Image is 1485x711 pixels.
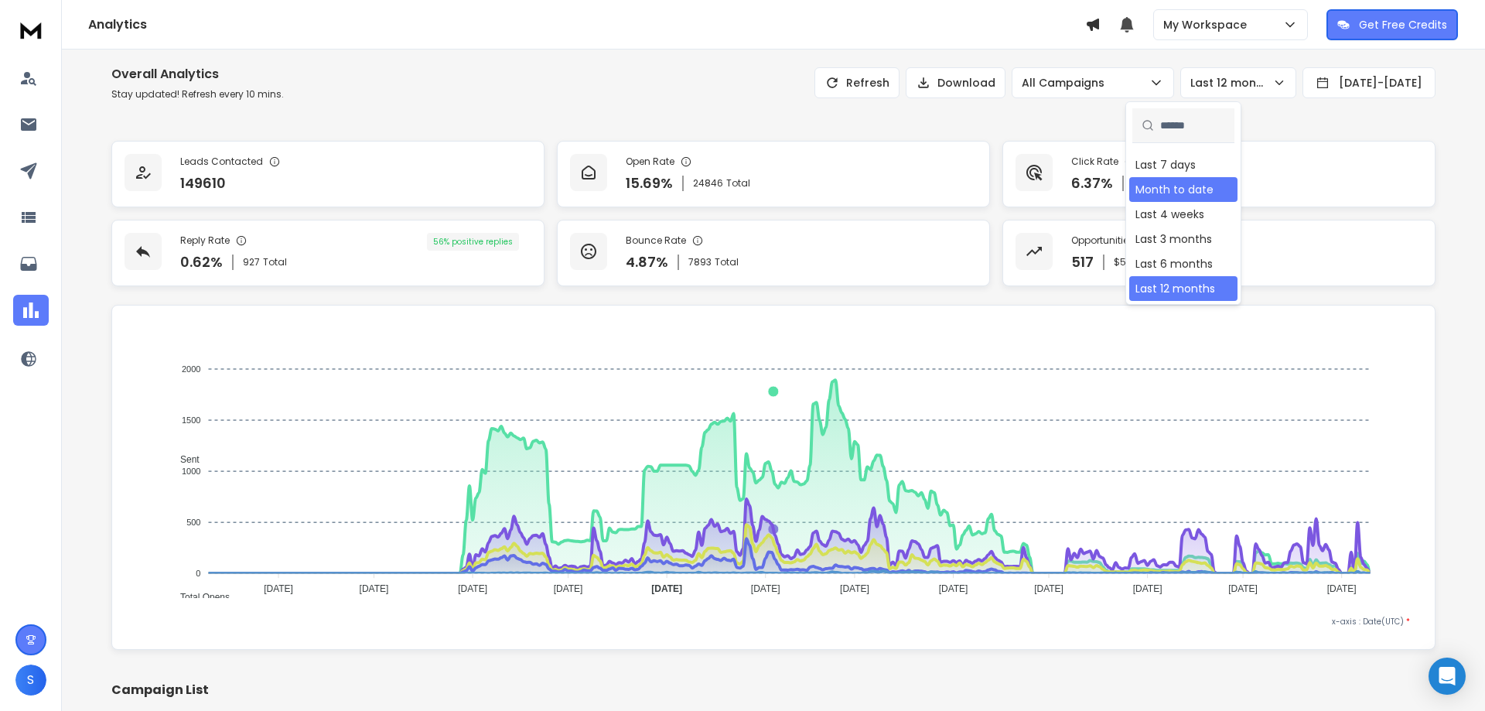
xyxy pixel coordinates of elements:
span: Total Opens [169,592,230,603]
tspan: [DATE] [1327,583,1357,594]
p: Click Rate [1071,156,1118,168]
span: 24846 [693,177,723,190]
tspan: [DATE] [651,583,682,594]
a: Bounce Rate4.87%7893Total [557,220,990,286]
div: Open Intercom Messenger [1429,658,1466,695]
button: S [15,665,46,696]
span: Total [715,256,739,268]
button: Get Free Credits [1326,9,1458,40]
button: [DATE]-[DATE] [1302,67,1435,98]
p: Leads Contacted [180,156,263,168]
button: Refresh [814,67,900,98]
div: Last 4 weeks [1135,207,1204,222]
div: Last 6 months [1135,256,1213,272]
h2: Campaign List [111,681,1435,699]
tspan: 1500 [182,415,200,425]
p: $ 51700 [1114,256,1147,268]
tspan: 500 [186,518,200,527]
p: Refresh [846,75,889,91]
span: 7893 [688,256,712,268]
tspan: [DATE] [1133,583,1162,594]
tspan: [DATE] [554,583,583,594]
a: Reply Rate0.62%927Total56% positive replies [111,220,544,286]
tspan: [DATE] [751,583,780,594]
tspan: [DATE] [264,583,293,594]
p: My Workspace [1163,17,1253,32]
a: Opportunities517$51700 [1002,220,1435,286]
p: Open Rate [626,156,674,168]
h1: Analytics [88,15,1085,34]
p: Reply Rate [180,234,230,247]
p: 149610 [180,173,226,194]
p: All Campaigns [1022,75,1111,91]
div: Last 7 days [1135,157,1196,173]
p: Last 12 months [1190,75,1272,91]
p: 4.87 % [626,251,668,273]
span: Total [263,256,287,268]
div: Last 3 months [1135,231,1212,247]
div: 56 % positive replies [427,233,519,251]
div: Month to date [1135,182,1214,197]
p: 0.62 % [180,251,223,273]
tspan: [DATE] [1228,583,1258,594]
p: 6.37 % [1071,173,1113,194]
h1: Overall Analytics [111,65,284,84]
tspan: [DATE] [458,583,487,594]
p: Stay updated! Refresh every 10 mins. [111,88,284,101]
a: Click Rate6.37%10084Total [1002,141,1435,207]
p: Opportunities [1071,234,1134,247]
p: 517 [1071,251,1094,273]
p: 15.69 % [626,173,673,194]
tspan: 0 [196,569,201,578]
span: Sent [169,454,200,465]
p: Get Free Credits [1359,17,1447,32]
p: Download [937,75,995,91]
a: Leads Contacted149610 [111,141,544,207]
a: Open Rate15.69%24846Total [557,141,990,207]
span: 927 [243,256,260,268]
img: logo [15,15,46,44]
tspan: [DATE] [939,583,968,594]
p: x-axis : Date(UTC) [137,616,1410,627]
tspan: [DATE] [840,583,869,594]
button: Download [906,67,1005,98]
tspan: 2000 [182,364,200,374]
tspan: 1000 [182,467,200,476]
p: Bounce Rate [626,234,686,247]
tspan: [DATE] [1034,583,1063,594]
div: Last 12 months [1135,281,1215,296]
span: Total [726,177,750,190]
tspan: [DATE] [360,583,389,594]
